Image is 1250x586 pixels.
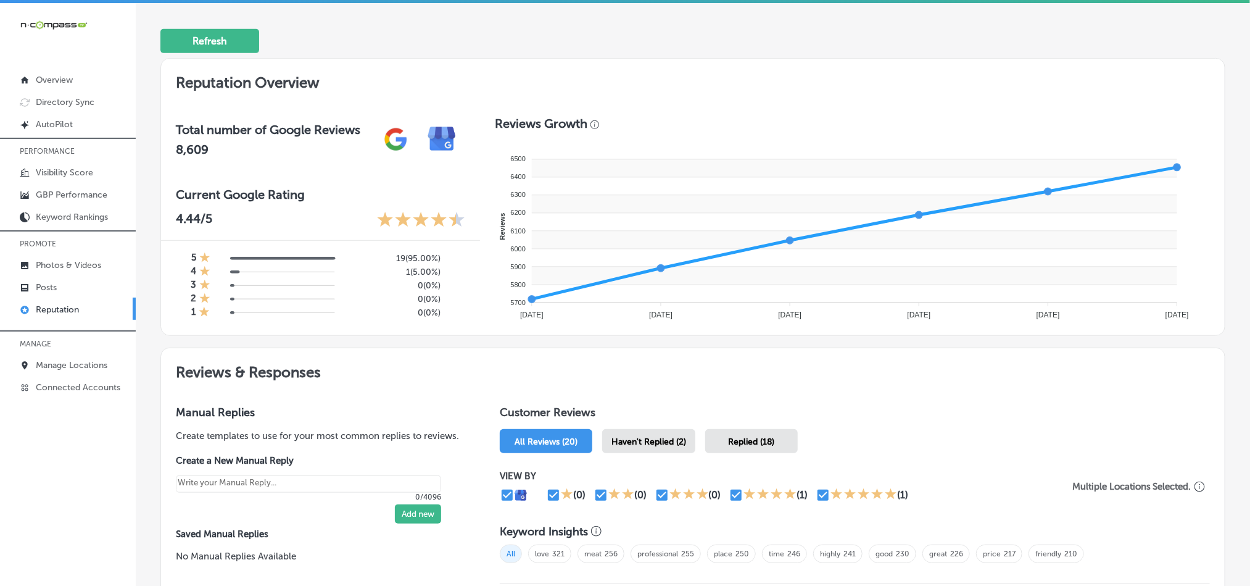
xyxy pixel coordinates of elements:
[36,167,93,178] p: Visibility Score
[176,529,460,540] label: Saved Manual Replies
[36,119,73,130] p: AutoPilot
[176,211,212,230] p: 4.44 /5
[20,19,88,31] img: 660ab0bf-5cc7-4cb8-ba1c-48b5ae0f18e60NCTV_CLogo_TV_Black_-500x88.png
[605,550,618,558] a: 256
[199,306,210,320] div: 1 Star
[199,293,210,306] div: 1 Star
[357,267,441,277] h5: 1 ( 5.00% )
[36,382,120,393] p: Connected Accounts
[176,550,460,563] p: No Manual Replies Available
[714,550,732,558] a: place
[520,311,544,319] tspan: [DATE]
[176,187,465,202] h3: Current Google Rating
[373,116,419,162] img: gPZS+5FD6qPJAAAAABJRU5ErkJggg==
[729,437,775,447] span: Replied (18)
[552,550,565,558] a: 321
[191,266,196,279] h4: 4
[608,488,634,503] div: 2 Stars
[191,306,196,320] h4: 1
[573,489,586,501] div: (0)
[377,211,465,230] div: 4.44 Stars
[535,550,549,558] a: love
[908,311,931,319] tspan: [DATE]
[176,142,360,157] h2: 8,609
[983,550,1001,558] a: price
[929,550,947,558] a: great
[709,489,721,501] div: (0)
[36,190,107,200] p: GBP Performance
[1072,481,1191,492] p: Multiple Locations Selected.
[649,311,673,319] tspan: [DATE]
[191,293,196,306] h4: 2
[511,191,526,199] tspan: 6300
[1165,311,1189,319] tspan: [DATE]
[161,59,1225,101] h2: Reputation Overview
[511,174,526,181] tspan: 6400
[176,493,441,501] p: 0/4096
[511,263,526,270] tspan: 5900
[584,550,602,558] a: meat
[199,266,210,279] div: 1 Star
[176,122,360,137] h3: Total number of Google Reviews
[830,488,897,503] div: 5 Stars
[875,550,893,558] a: good
[499,213,506,240] text: Reviews
[161,348,1225,391] h2: Reviews & Responses
[500,471,1068,482] p: VIEW BY
[176,475,441,493] textarea: Create your Quick Reply
[779,311,802,319] tspan: [DATE]
[511,209,526,217] tspan: 6200
[515,437,577,447] span: All Reviews (20)
[511,299,526,306] tspan: 5700
[36,75,73,85] p: Overview
[176,406,460,419] h3: Manual Replies
[36,304,79,315] p: Reputation
[511,281,526,288] tspan: 5800
[897,489,908,501] div: (1)
[787,550,800,558] a: 246
[500,525,588,538] h3: Keyword Insights
[176,455,441,466] label: Create a New Manual Reply
[843,550,856,558] a: 241
[199,252,210,266] div: 1 Star
[395,504,441,524] button: Add new
[36,97,94,107] p: Directory Sync
[176,429,460,443] p: Create templates to use for your most common replies to reviews.
[769,550,784,558] a: time
[500,406,1210,424] h1: Customer Reviews
[36,260,101,270] p: Photos & Videos
[495,116,587,131] h3: Reviews Growth
[611,437,686,447] span: Haven't Replied (2)
[1037,311,1060,319] tspan: [DATE]
[797,489,808,501] div: (1)
[36,212,108,222] p: Keyword Rankings
[511,245,526,253] tspan: 6000
[637,550,678,558] a: professional
[191,252,196,266] h4: 5
[199,279,210,293] div: 1 Star
[634,489,647,501] div: (0)
[511,227,526,235] tspan: 6100
[669,488,709,503] div: 3 Stars
[743,488,797,503] div: 4 Stars
[160,29,259,53] button: Refresh
[191,279,196,293] h4: 3
[36,360,107,370] p: Manage Locations
[820,550,840,558] a: highly
[357,294,441,304] h5: 0 ( 0% )
[950,550,963,558] a: 226
[500,545,522,563] span: All
[1004,550,1016,558] a: 217
[896,550,909,558] a: 230
[735,550,749,558] a: 250
[357,253,441,264] h5: 19 ( 95.00% )
[681,550,694,558] a: 255
[357,308,441,318] h5: 0 ( 0% )
[1064,550,1077,558] a: 210
[1035,550,1061,558] a: friendly
[419,116,465,162] img: e7ababfa220611ac49bdb491a11684a6.png
[36,282,57,293] p: Posts
[561,488,573,503] div: 1 Star
[357,280,441,291] h5: 0 ( 0% )
[511,156,526,163] tspan: 6500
